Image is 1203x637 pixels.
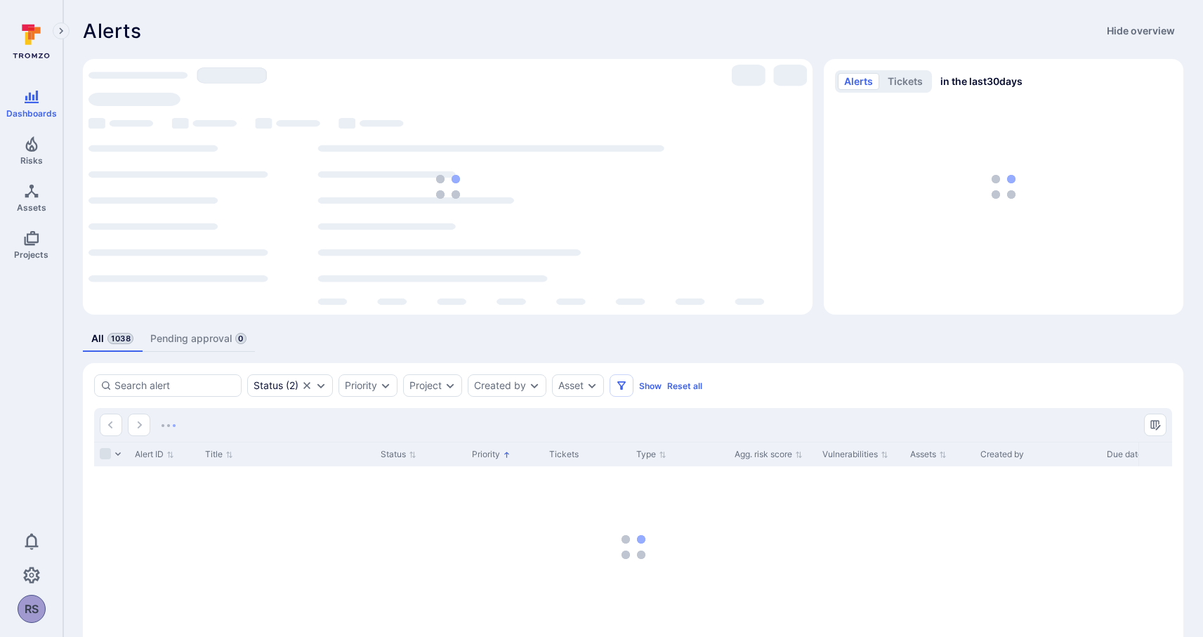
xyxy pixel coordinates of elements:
i: Expand navigation menu [56,25,66,37]
span: Assets [17,202,46,213]
button: Expand dropdown [315,380,327,391]
button: Show [639,381,662,391]
button: Filters [610,374,633,397]
a: All [83,326,142,352]
button: Expand dropdown [586,380,598,391]
button: Project [409,380,442,391]
span: Risks [20,155,43,166]
span: Dashboards [6,108,57,119]
span: 1038 [107,333,133,344]
div: Created by [980,448,1096,461]
button: Manage columns [1144,414,1166,436]
button: Sort by Agg. risk score [735,449,803,460]
button: Expand dropdown [529,380,540,391]
p: Sorted by: Higher priority first [503,447,511,462]
button: Sort by Vulnerabilities [822,449,888,460]
div: Tickets [549,448,625,461]
div: alerts tabs [83,326,1183,352]
span: Projects [14,249,48,260]
button: Priority [345,380,377,391]
button: Sort by Assets [910,449,947,460]
button: Reset all [667,381,702,391]
button: Expand dropdown [445,380,456,391]
div: Alerts/Tickets trend [824,59,1183,315]
button: Go to the next page [128,414,150,436]
button: Sort by Status [381,449,416,460]
button: Status(2) [254,380,298,391]
button: Hide overview [1098,20,1183,42]
span: in the last 30 days [940,74,1023,88]
button: Sort by Priority [472,449,511,460]
button: Sort by Type [636,449,666,460]
button: Expand navigation menu [53,22,70,39]
input: Search alert [114,379,235,393]
div: Status [254,380,283,391]
div: Most alerts [83,59,813,315]
a: Pending approval [142,326,255,352]
h1: Alerts [83,20,142,42]
div: open, in process [247,374,333,397]
button: Go to the previous page [100,414,122,436]
button: Created by [474,380,526,391]
button: Sort by Alert ID [135,449,174,460]
button: Sort by Due date [1107,449,1153,460]
span: 0 [235,333,246,344]
div: loading spinner [88,65,807,309]
div: Rakesh Shiriyara [18,595,46,623]
img: Loading... [436,175,460,199]
span: Select all rows [100,448,111,459]
button: Clear selection [301,380,313,391]
button: Asset [558,380,584,391]
button: RS [18,595,46,623]
button: tickets [881,73,929,90]
img: Loading... [162,424,176,427]
button: alerts [838,73,879,90]
button: Sort by Title [205,449,233,460]
button: Expand dropdown [380,380,391,391]
div: ( 2 ) [254,380,298,391]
